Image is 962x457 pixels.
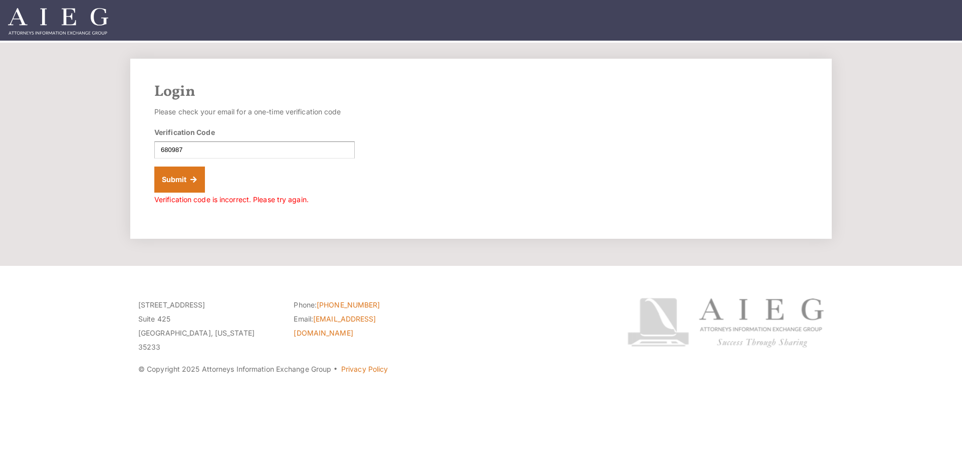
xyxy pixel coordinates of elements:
[154,83,808,101] h2: Login
[8,8,108,35] img: Attorneys Information Exchange Group
[627,298,824,348] img: Attorneys Information Exchange Group logo
[294,315,376,337] a: [EMAIL_ADDRESS][DOMAIN_NAME]
[154,195,309,204] span: Verification code is incorrect. Please try again.
[138,362,590,376] p: © Copyright 2025 Attorneys Information Exchange Group
[154,167,205,193] button: Submit
[154,127,215,137] label: Verification Code
[341,365,388,373] a: Privacy Policy
[317,300,380,309] a: [PHONE_NUMBER]
[294,312,434,340] li: Email:
[333,369,338,374] span: ·
[154,105,355,119] p: Please check your email for a one-time verification code
[138,298,279,354] p: [STREET_ADDRESS] Suite 425 [GEOGRAPHIC_DATA], [US_STATE] 35233
[294,298,434,312] li: Phone:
